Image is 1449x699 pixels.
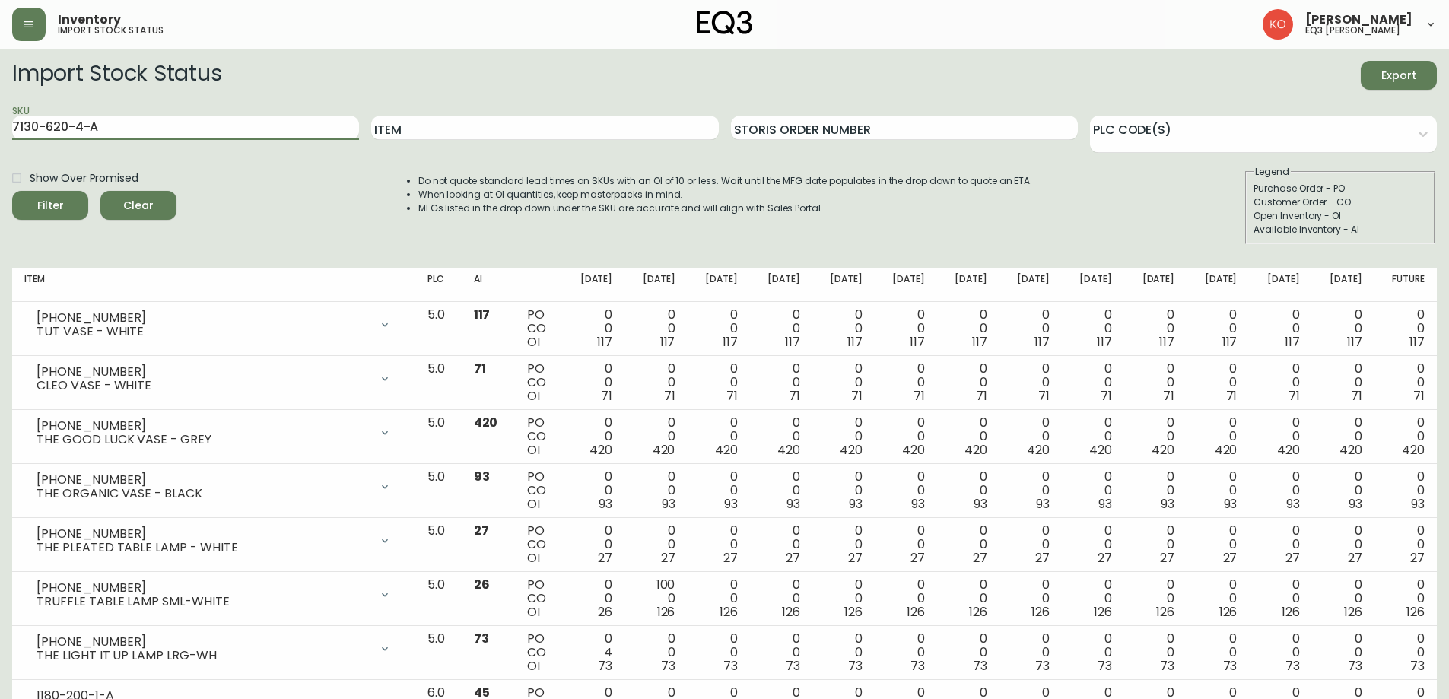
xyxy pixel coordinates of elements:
span: 117 [1409,333,1425,351]
span: 71 [664,387,675,405]
span: OI [527,387,540,405]
div: 0 0 [1387,308,1425,349]
div: THE LIGHT IT UP LAMP LRG-WH [37,649,370,662]
span: 27 [1285,549,1300,567]
span: 71 [1038,387,1050,405]
div: [PHONE_NUMBER] [37,473,370,487]
span: 71 [474,360,486,377]
span: 73 [1410,657,1425,675]
span: OI [527,441,540,459]
span: 420 [777,441,800,459]
span: 126 [1219,603,1238,621]
td: 5.0 [415,464,461,518]
span: OI [527,333,540,351]
span: 73 [1223,657,1238,675]
span: 126 [844,603,863,621]
span: 117 [1159,333,1174,351]
div: 0 0 [1012,632,1050,673]
div: 0 0 [762,632,800,673]
span: 26 [598,603,612,621]
div: 0 0 [1199,362,1237,403]
div: 0 0 [825,308,863,349]
span: 117 [1285,333,1300,351]
th: [DATE] [1249,268,1311,302]
span: [PERSON_NAME] [1305,14,1412,26]
div: 0 0 [1012,362,1050,403]
div: 0 0 [699,578,737,619]
span: 420 [1339,441,1362,459]
div: 0 0 [574,362,612,403]
div: 0 0 [762,524,800,565]
th: [DATE] [562,268,624,302]
span: 126 [1344,603,1362,621]
div: 0 0 [637,632,675,673]
div: 0 0 [1074,308,1112,349]
span: 420 [715,441,738,459]
span: 93 [1224,495,1238,513]
div: [PHONE_NUMBER] [37,581,370,595]
span: 73 [474,630,489,647]
div: 0 0 [699,362,737,403]
span: 117 [1097,333,1112,351]
span: 117 [1222,333,1238,351]
div: 0 0 [1387,632,1425,673]
span: 71 [851,387,863,405]
span: 71 [1163,387,1174,405]
div: [PHONE_NUMBER] [37,527,370,541]
div: 0 0 [1199,470,1237,511]
h5: import stock status [58,26,164,35]
span: 93 [849,495,863,513]
div: 0 0 [1136,578,1174,619]
div: 0 0 [1261,416,1299,457]
span: 420 [1402,441,1425,459]
span: 126 [1031,603,1050,621]
span: 71 [1289,387,1300,405]
div: 0 0 [699,524,737,565]
td: 5.0 [415,410,461,464]
div: 0 0 [1012,578,1050,619]
span: 73 [973,657,987,675]
span: 420 [1215,441,1238,459]
div: 0 0 [762,416,800,457]
div: 0 0 [1387,416,1425,457]
th: PLC [415,268,461,302]
div: 0 0 [825,632,863,673]
span: 27 [1223,549,1238,567]
div: 0 0 [1261,632,1299,673]
span: Inventory [58,14,121,26]
span: 420 [902,441,925,459]
div: 0 0 [1261,362,1299,403]
div: 0 0 [574,524,612,565]
span: 73 [598,657,612,675]
div: 0 0 [949,416,987,457]
div: 0 0 [1324,632,1362,673]
th: [DATE] [1312,268,1374,302]
div: 0 0 [699,308,737,349]
div: [PHONE_NUMBER] [37,635,370,649]
span: 73 [1035,657,1050,675]
span: 93 [474,468,490,485]
th: [DATE] [812,268,875,302]
h2: Import Stock Status [12,61,221,90]
th: [DATE] [624,268,687,302]
div: 0 0 [1387,470,1425,511]
div: THE ORGANIC VASE - BLACK [37,487,370,500]
div: 0 0 [1074,470,1112,511]
div: THE GOOD LUCK VASE - GREY [37,433,370,446]
div: 0 0 [1074,632,1112,673]
span: 420 [474,414,498,431]
div: 0 0 [949,632,987,673]
div: 0 0 [1199,416,1237,457]
span: 126 [907,603,925,621]
div: 0 0 [1199,578,1237,619]
span: 126 [782,603,800,621]
div: PO CO [527,308,551,349]
span: 117 [723,333,738,351]
div: 0 0 [1074,524,1112,565]
div: 0 0 [1261,470,1299,511]
span: 27 [910,549,925,567]
div: 0 0 [825,578,863,619]
div: 0 0 [762,362,800,403]
div: 0 0 [887,362,925,403]
span: 117 [785,333,800,351]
